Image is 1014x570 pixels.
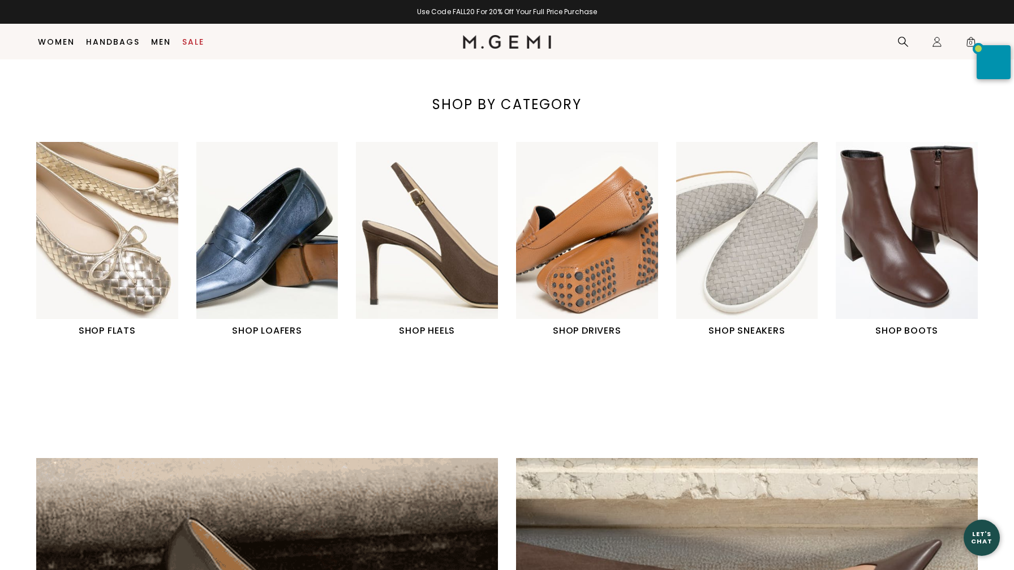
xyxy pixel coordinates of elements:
[836,142,996,338] div: 6 / 6
[516,142,658,338] a: SHOP DRIVERS
[182,37,204,46] a: Sale
[676,142,818,338] a: SHOP SNEAKERS
[196,142,338,338] a: SHOP LOAFERS
[36,324,178,338] h1: SHOP FLATS
[36,142,178,338] a: SHOP FLATS
[36,142,196,338] div: 1 / 6
[38,37,75,46] a: Women
[964,530,1000,545] div: Let's Chat
[676,142,836,338] div: 5 / 6
[836,142,978,338] a: SHOP BOOTS
[356,324,498,338] h1: SHOP HEELS
[151,37,171,46] a: Men
[676,324,818,338] h1: SHOP SNEAKERS
[196,142,356,338] div: 2 / 6
[836,324,978,338] h1: SHOP BOOTS
[356,142,498,338] a: SHOP HEELS
[86,37,140,46] a: Handbags
[965,38,977,50] span: 0
[380,96,634,114] div: SHOP BY CATEGORY
[463,35,552,49] img: M.Gemi
[516,142,676,338] div: 4 / 6
[516,324,658,338] h1: SHOP DRIVERS
[356,142,516,338] div: 3 / 6
[196,324,338,338] h1: SHOP LOAFERS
